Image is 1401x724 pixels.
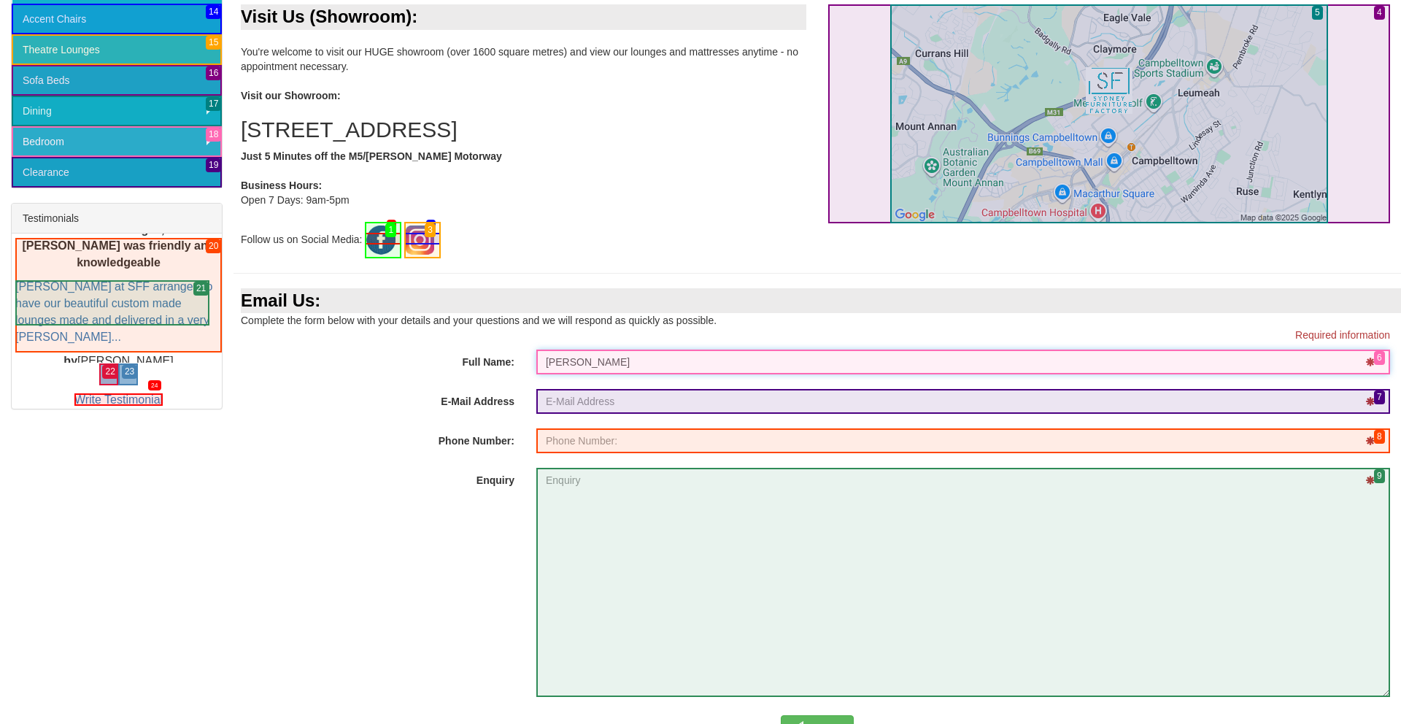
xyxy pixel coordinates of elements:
b: Visit our Showroom: Just 5 Minutes off the M5/[PERSON_NAME] Motorway [241,90,806,162]
p: [PERSON_NAME] [15,353,222,369]
a: Dining [12,96,222,126]
input: Full Name: [536,350,1390,374]
a: Click to activate map [828,4,1390,223]
label: Full Name: [233,350,525,369]
a: Clearance [12,157,222,188]
b: Business Hours: [241,180,322,191]
div: Visit Us (Showroom): [241,4,806,29]
div: Email Us: [241,288,1401,313]
p: Required information [244,328,1390,342]
label: Phone Number: [233,428,525,448]
a: Theatre Lounges [12,34,222,65]
b: by [63,354,77,366]
input: E-Mail Address [536,389,1390,414]
div: You're welcome to visit our HUGE showroom (over 1600 square metres) and view our lounges and matt... [233,4,817,258]
a: [PERSON_NAME] at SFF arranged to have our beautiful custom made lounges made and delivered in a v... [15,280,212,343]
input: Phone Number: [536,428,1390,453]
label: Enquiry [233,468,525,488]
div: Testimonials [12,204,222,234]
a: Sofa Beds [12,65,222,96]
h2: [STREET_ADDRESS] [241,118,806,142]
a: Write Testimonial [74,393,163,406]
img: Click to activate map [890,4,1328,223]
img: Facebook [363,222,399,258]
b: We love the lounges, and [PERSON_NAME] was friendly and knowledgeable [22,223,215,269]
a: Accent Chairs [12,4,222,34]
img: Instagram [401,222,438,258]
a: Bedroom [12,126,222,157]
label: E-Mail Address [233,389,525,409]
div: Complete the form below with your details and your questions and we will respond as quickly as po... [233,288,1401,328]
